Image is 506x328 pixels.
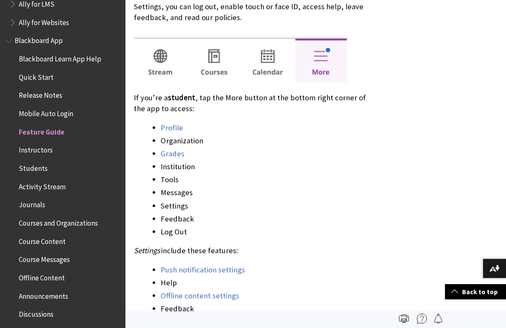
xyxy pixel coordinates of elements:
a: Back to top [445,284,506,300]
span: Course Content [19,235,66,246]
span: Course Messages [19,253,70,264]
p: If you’re a , tap the More button at the bottom right corner of the app to access: [134,92,374,114]
a: Offline content settings [161,291,239,301]
span: Announcements [19,290,68,301]
li: Institution [161,161,374,173]
img: More help [417,314,427,324]
li: Help [161,277,374,289]
span: Blackboard App [15,34,63,46]
li: Messages [161,187,374,198]
a: Push notification settings [161,265,245,275]
a: Profile [161,123,183,133]
img: Print [399,314,409,324]
span: Offline Content [19,271,65,282]
span: Activity Stream [19,180,66,191]
li: Settings [161,200,374,212]
li: Organization [161,135,374,147]
span: Feature Guide [19,125,64,137]
span: Blackboard Learn App Help [19,52,101,64]
li: Feedback [161,303,374,315]
img: main menu blackboard app [134,31,348,83]
span: Courses and Organizations [19,216,98,228]
span: Quick Start [19,71,54,82]
li: Tools [161,174,374,186]
a: Grades [161,149,184,159]
span: student [168,93,195,102]
img: Follow this page [433,314,443,324]
span: Journals [19,198,45,210]
span: Instructors [19,144,53,155]
p: include these features: [134,245,374,256]
li: Log Out [161,226,374,238]
span: Ally for Websites [19,16,69,27]
span: Release Notes [19,89,62,100]
span: Discussions [19,308,54,319]
li: Feedback [161,213,374,225]
span: Mobile Auto Login [19,107,73,118]
span: Settings [134,246,160,255]
span: Students [19,162,48,173]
